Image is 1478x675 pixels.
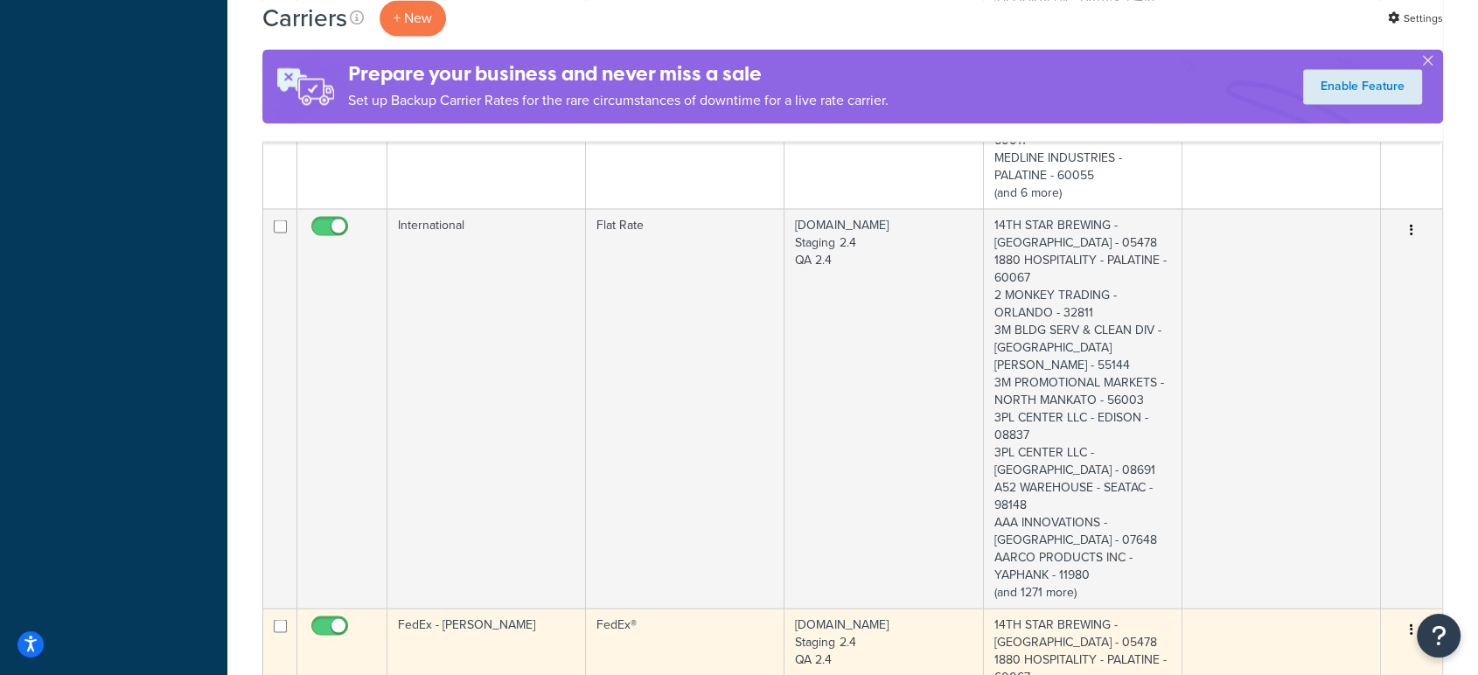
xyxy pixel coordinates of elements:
[348,88,889,113] p: Set up Backup Carrier Rates for the rare circumstances of downtime for a live rate carrier.
[348,59,889,88] h4: Prepare your business and never miss a sale
[1417,614,1461,658] button: Open Resource Center
[586,208,784,608] td: Flat Rate
[262,49,348,123] img: ad-rules-rateshop-fe6ec290ccb7230408bd80ed9643f0289d75e0ffd9eb532fc0e269fcd187b520.png
[784,208,983,608] td: [DOMAIN_NAME] Staging 2.4 QA 2.4
[1303,69,1422,104] a: Enable Feature
[262,1,347,35] h1: Carriers
[387,208,586,608] td: International
[984,208,1182,608] td: 14TH STAR BREWING - [GEOGRAPHIC_DATA] - 05478 1880 HOSPITALITY - PALATINE - 60067 2 MONKEY TRADIN...
[1388,6,1443,31] a: Settings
